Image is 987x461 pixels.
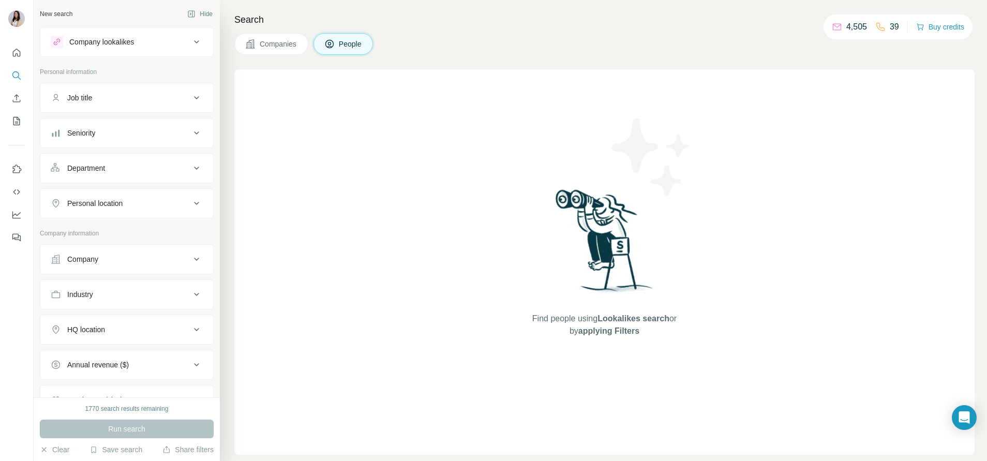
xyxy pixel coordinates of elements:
button: Enrich CSV [8,89,25,108]
button: Seniority [40,121,213,145]
div: Open Intercom Messenger [952,405,977,430]
div: HQ location [67,324,105,335]
div: Company [67,254,98,264]
span: People [339,39,363,49]
button: Company lookalikes [40,29,213,54]
img: Avatar [8,10,25,27]
p: 4,505 [846,21,867,33]
button: Job title [40,85,213,110]
div: Job title [67,93,92,103]
button: HQ location [40,317,213,342]
button: Company [40,247,213,272]
div: Company lookalikes [69,37,134,47]
div: Department [67,163,105,173]
button: Industry [40,282,213,307]
button: Search [8,66,25,85]
div: Seniority [67,128,95,138]
button: Employees (size) [40,388,213,412]
button: Feedback [8,228,25,247]
div: 1770 search results remaining [85,404,169,413]
div: Personal location [67,198,123,209]
div: Annual revenue ($) [67,360,129,370]
button: Clear [40,444,69,455]
p: Company information [40,229,214,238]
button: Use Surfe on LinkedIn [8,160,25,179]
button: Department [40,156,213,181]
button: Share filters [162,444,214,455]
button: Annual revenue ($) [40,352,213,377]
button: Hide [180,6,220,22]
img: Surfe Illustration - Stars [605,111,698,204]
h4: Search [234,12,975,27]
button: My lists [8,112,25,130]
p: Personal information [40,67,214,77]
span: applying Filters [578,326,639,335]
div: New search [40,9,72,19]
span: Find people using or by [521,313,687,337]
button: Use Surfe API [8,183,25,201]
span: Companies [260,39,297,49]
div: Industry [67,289,93,300]
button: Personal location [40,191,213,216]
img: Surfe Illustration - Woman searching with binoculars [551,187,659,302]
button: Quick start [8,43,25,62]
div: Employees (size) [67,395,123,405]
span: Lookalikes search [597,314,669,323]
p: 39 [890,21,899,33]
button: Dashboard [8,205,25,224]
button: Buy credits [916,20,964,34]
button: Save search [89,444,142,455]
